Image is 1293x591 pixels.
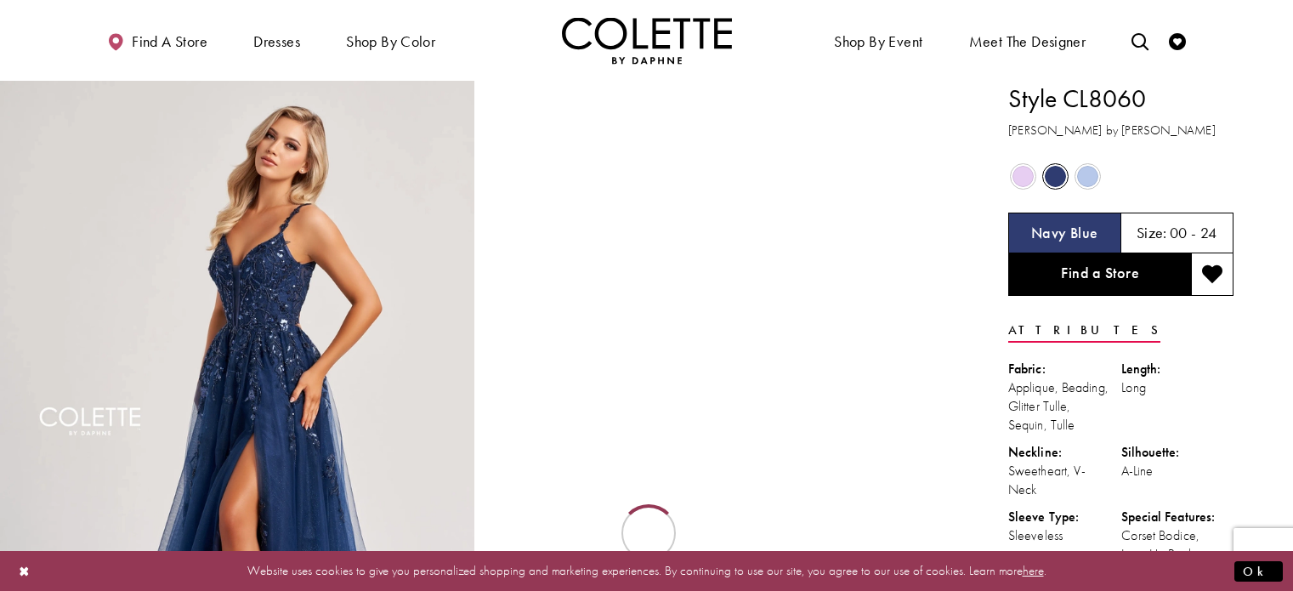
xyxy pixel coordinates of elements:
[1031,224,1098,242] h5: Chosen color
[1121,508,1234,526] div: Special Features:
[1127,17,1153,64] a: Toggle search
[1008,360,1121,378] div: Fabric:
[1008,508,1121,526] div: Sleeve Type:
[562,17,732,64] a: Visit Home Page
[830,17,927,64] span: Shop By Event
[122,560,1171,582] p: Website uses cookies to give you personalized shopping and marketing experiences. By continuing t...
[1137,223,1167,242] span: Size:
[1121,360,1234,378] div: Length:
[10,556,39,586] button: Close Dialog
[1073,162,1103,191] div: Bluebell
[1170,224,1217,242] h5: 00 - 24
[249,17,304,64] span: Dresses
[1008,81,1233,116] h1: Style CL8060
[1234,560,1283,582] button: Submit Dialog
[969,33,1086,50] span: Meet the designer
[1008,443,1121,462] div: Neckline:
[1165,17,1190,64] a: Check Wishlist
[1008,162,1038,191] div: Lilac
[1008,462,1121,499] div: Sweetheart, V-Neck
[965,17,1091,64] a: Meet the designer
[346,33,435,50] span: Shop by color
[132,33,207,50] span: Find a store
[1008,526,1121,545] div: Sleeveless
[1121,462,1234,480] div: A-Line
[483,81,957,318] video: Style CL8060 Colette by Daphne #1 autoplay loop mute video
[253,33,300,50] span: Dresses
[562,17,732,64] img: Colette by Daphne
[1008,318,1160,343] a: Attributes
[1008,161,1233,193] div: Product color controls state depends on size chosen
[834,33,922,50] span: Shop By Event
[1191,253,1233,296] button: Add to wishlist
[1121,443,1234,462] div: Silhouette:
[1008,253,1191,296] a: Find a Store
[103,17,212,64] a: Find a store
[1008,121,1233,140] h3: [PERSON_NAME] by [PERSON_NAME]
[1041,162,1070,191] div: Navy Blue
[342,17,440,64] span: Shop by color
[1121,378,1234,397] div: Long
[1008,378,1121,435] div: Applique, Beading, Glitter Tulle, Sequin, Tulle
[1023,562,1044,579] a: here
